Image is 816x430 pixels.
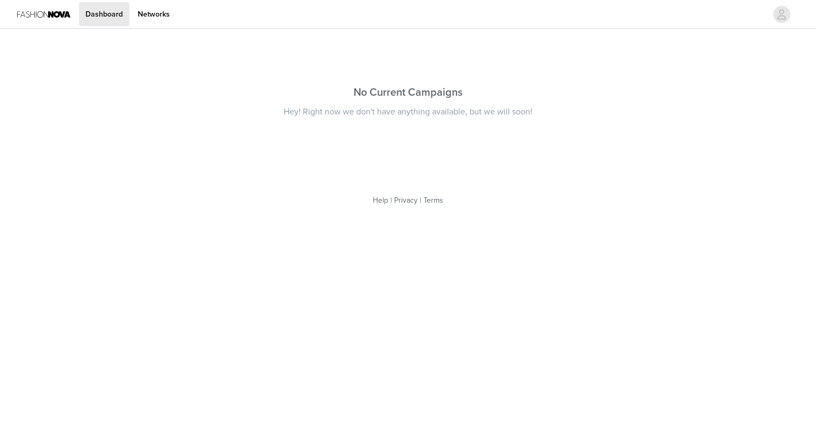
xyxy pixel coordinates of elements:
[131,2,176,26] a: Networks
[235,85,581,101] div: No Current Campaigns
[420,196,421,205] span: |
[776,6,787,23] div: avatar
[390,196,392,205] span: |
[235,106,581,118] div: Hey! Right now we don't have anything available, but we will soon!
[79,2,129,26] a: Dashboard
[423,196,443,205] a: Terms
[394,196,418,205] a: Privacy
[373,196,388,205] a: Help
[17,2,70,26] img: Fashion Nova Logo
